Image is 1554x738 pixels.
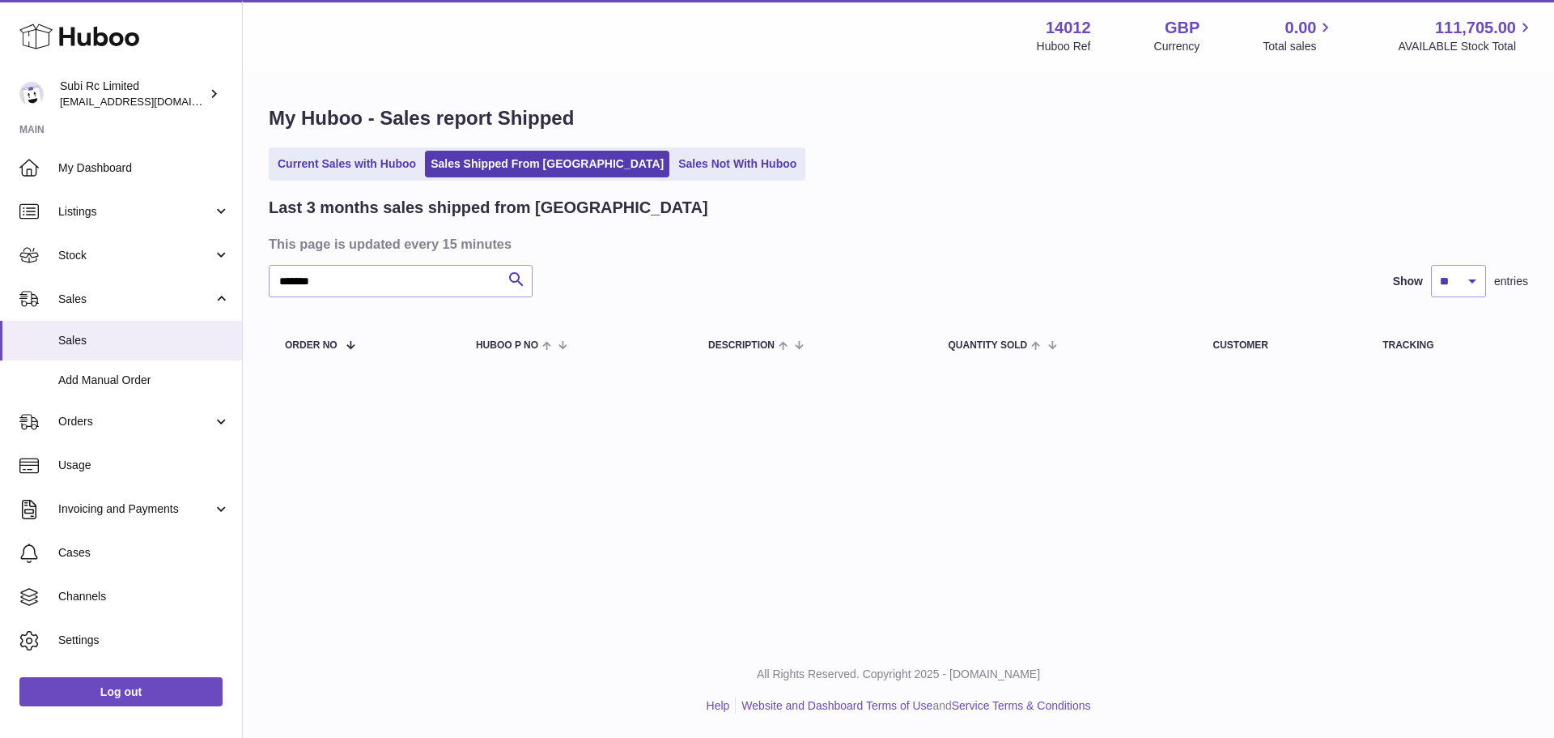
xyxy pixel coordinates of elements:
span: 0.00 [1285,17,1317,39]
a: Sales Shipped From [GEOGRAPHIC_DATA] [425,151,669,177]
span: Invoicing and Payments [58,501,213,517]
li: and [736,698,1090,714]
span: AVAILABLE Stock Total [1398,39,1535,54]
a: Sales Not With Huboo [673,151,802,177]
div: Currency [1154,39,1200,54]
div: Huboo Ref [1037,39,1091,54]
span: Cases [58,545,230,561]
a: Log out [19,677,223,706]
h1: My Huboo - Sales report Shipped [269,105,1528,131]
p: All Rights Reserved. Copyright 2025 - [DOMAIN_NAME] [256,667,1541,682]
span: Total sales [1263,39,1335,54]
strong: 14012 [1046,17,1091,39]
span: My Dashboard [58,160,230,176]
span: Orders [58,414,213,429]
span: Channels [58,589,230,604]
a: Service Terms & Conditions [952,699,1091,712]
strong: GBP [1165,17,1199,39]
a: Help [707,699,730,712]
span: Sales [58,333,230,348]
a: 0.00 Total sales [1263,17,1335,54]
span: Listings [58,204,213,220]
img: internalAdmin-14012@internal.huboo.com [19,82,44,106]
div: Tracking [1382,340,1512,351]
span: Quantity Sold [948,340,1027,351]
span: 111,705.00 [1435,17,1516,39]
label: Show [1393,274,1423,289]
h3: This page is updated every 15 minutes [269,235,1524,253]
div: Subi Rc Limited [60,79,206,109]
span: entries [1494,274,1528,289]
a: Current Sales with Huboo [272,151,422,177]
span: Usage [58,458,230,473]
span: [EMAIL_ADDRESS][DOMAIN_NAME] [60,95,238,108]
span: Add Manual Order [58,373,230,388]
span: Description [708,340,775,351]
span: Huboo P no [476,340,538,351]
span: Settings [58,633,230,648]
span: Order No [285,340,338,351]
h2: Last 3 months sales shipped from [GEOGRAPHIC_DATA] [269,197,708,219]
span: Sales [58,292,213,307]
div: Customer [1212,340,1350,351]
a: 111,705.00 AVAILABLE Stock Total [1398,17,1535,54]
a: Website and Dashboard Terms of Use [741,699,932,712]
span: Stock [58,248,213,263]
